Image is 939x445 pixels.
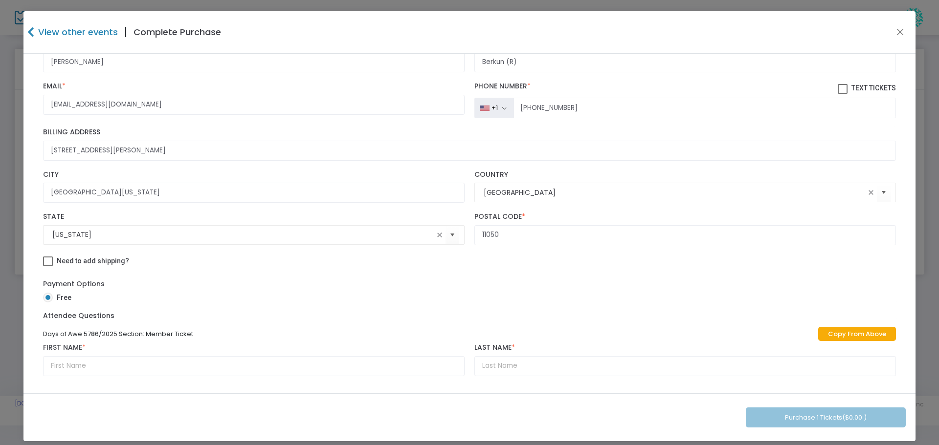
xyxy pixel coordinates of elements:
input: Last Name [474,356,896,376]
button: +1 [474,98,514,118]
button: Close [894,26,907,39]
span: | [118,23,134,41]
span: Text Tickets [851,84,896,92]
input: First Name [43,356,465,376]
span: Free [53,293,71,303]
span: Need to add shipping? [57,257,129,265]
button: Select [877,183,891,203]
input: Email [43,95,465,115]
input: First Name [43,52,465,72]
h4: View other events [36,25,118,39]
input: Last Name [474,52,896,72]
span: clear [434,229,446,241]
label: Postal Code [474,212,896,221]
span: clear [865,187,877,198]
label: Email [43,82,465,91]
label: State [43,212,465,221]
label: Last Name [474,343,896,352]
button: Select [446,225,459,245]
label: Attendee Questions [43,311,114,321]
label: City [43,170,465,179]
a: Copy From Above [818,327,896,341]
input: Phone Number [514,98,896,118]
label: First Name [43,343,465,352]
label: Phone Number [474,82,896,94]
label: Country [474,170,896,179]
label: Billing Address [43,128,896,137]
h4: Complete Purchase [134,25,221,39]
label: Payment Options [43,279,105,289]
input: Select Country [484,188,865,198]
div: +1 [492,104,498,112]
input: City [43,183,465,203]
input: Postal Code [474,225,896,245]
input: Select State [52,230,434,240]
input: Billing Address [43,141,896,161]
span: Days of Awe 5786/2025 Section: Member Ticket [43,329,193,339]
